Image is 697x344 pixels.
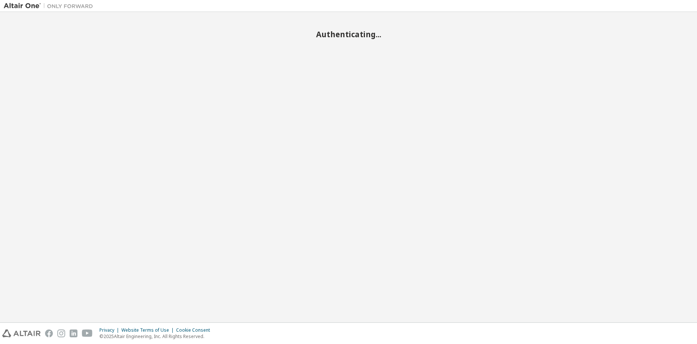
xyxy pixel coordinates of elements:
[45,329,53,337] img: facebook.svg
[82,329,93,337] img: youtube.svg
[4,29,693,39] h2: Authenticating...
[2,329,41,337] img: altair_logo.svg
[176,327,214,333] div: Cookie Consent
[70,329,77,337] img: linkedin.svg
[121,327,176,333] div: Website Terms of Use
[99,333,214,340] p: © 2025 Altair Engineering, Inc. All Rights Reserved.
[99,327,121,333] div: Privacy
[57,329,65,337] img: instagram.svg
[4,2,97,10] img: Altair One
